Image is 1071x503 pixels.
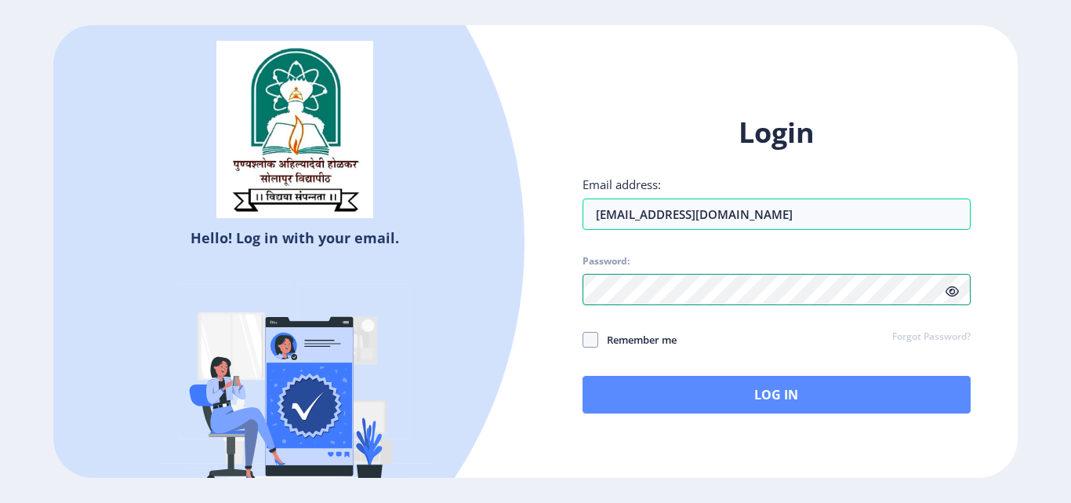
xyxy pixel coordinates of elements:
[892,330,971,344] a: Forgot Password?
[583,199,971,230] input: Email address
[583,177,661,192] label: Email address:
[583,376,971,414] button: Log In
[598,330,677,349] span: Remember me
[216,41,373,218] img: sulogo.png
[583,114,971,151] h1: Login
[583,255,630,268] label: Password:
